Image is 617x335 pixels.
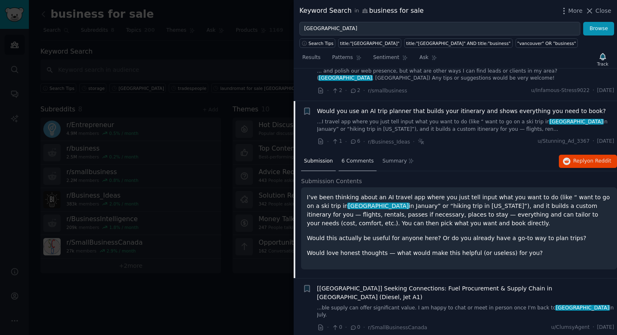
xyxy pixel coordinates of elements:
div: Track [597,61,608,67]
span: [GEOGRAPHIC_DATA] [347,203,410,209]
span: [GEOGRAPHIC_DATA] [549,119,603,125]
button: Replyon Reddit [559,155,617,168]
button: More [560,7,583,15]
div: title:"[GEOGRAPHIC_DATA]" AND title:"business" [406,40,511,46]
a: ... and polish our web presence, but what are other ways I can find leads or clients in my area? ... [317,68,615,82]
span: 6 [350,138,360,145]
span: 2 [332,87,342,94]
a: Patterns [329,51,364,68]
span: · [327,323,329,332]
span: Sentiment [373,54,399,61]
span: Patterns [332,54,353,61]
a: ...I travel app where you just tell input what you want to do (like “ want to go on a ski trip in... [317,118,615,133]
a: [[GEOGRAPHIC_DATA]] Seeking Connections: Fuel Procurement & Supply Chain in [GEOGRAPHIC_DATA] (Di... [317,284,615,302]
span: Reply [573,158,611,165]
button: Browse [583,22,614,36]
span: Ask [419,54,429,61]
span: u/Infamous-Stress9022 [531,87,590,94]
span: in [354,7,359,15]
button: Track [594,51,611,68]
span: Close [596,7,611,15]
p: Would this actually be useful for anyone here? Or do you already have a go-to way to plan trips? [307,234,611,243]
span: · [593,87,594,94]
a: Would you use an AI trip planner that builds your itinerary and shows everything you need to book? [317,107,606,116]
span: · [363,323,365,332]
span: u/ClumsyAgent [551,324,589,331]
div: title:"[GEOGRAPHIC_DATA]" [340,40,400,46]
span: [GEOGRAPHIC_DATA] [555,305,610,311]
span: 2 [350,87,360,94]
span: Submission Contents [301,177,362,186]
span: · [363,86,365,95]
span: 1 [332,138,342,145]
a: ...ble supply can offer significant value. I am happy to chat or meet in person once I'm back to[... [317,304,615,319]
span: 0 [350,324,360,331]
span: Search Tips [308,40,334,46]
span: · [345,137,347,146]
span: Submission [304,158,333,165]
span: r/smallbusiness [368,88,407,94]
span: [GEOGRAPHIC_DATA] [318,75,373,81]
a: title:"[GEOGRAPHIC_DATA]" [338,38,401,48]
span: [DATE] [597,324,614,331]
a: "vancouver" OR "business" [516,38,578,48]
div: Keyword Search business for sale [299,6,424,16]
a: Sentiment [370,51,411,68]
div: "vancouver" OR "business" [517,40,576,46]
a: title:"[GEOGRAPHIC_DATA]" AND title:"business" [404,38,512,48]
span: · [593,324,594,331]
p: I’ve been thinking about an AI travel app where you just tell input what you want to do (like “ w... [307,193,611,228]
span: · [327,137,329,146]
span: 0 [332,324,342,331]
a: Ask [417,51,440,68]
button: Search Tips [299,38,335,48]
span: · [363,137,365,146]
span: [DATE] [597,87,614,94]
span: · [345,86,347,95]
span: Summary [382,158,407,165]
span: r/Business_Ideas [368,139,410,145]
span: · [413,137,414,146]
span: · [345,323,347,332]
span: u/Stunning_Ad_3367 [538,138,590,145]
a: Results [299,51,323,68]
span: More [568,7,583,15]
span: 6 Comments [341,158,374,165]
span: r/SmallBusinessCanada [368,325,427,330]
span: · [593,138,594,145]
span: · [327,86,329,95]
button: Close [585,7,611,15]
p: Would love honest thoughts — what would make this helpful (or useless) for you? [307,249,611,257]
span: on Reddit [587,158,611,164]
input: Try a keyword related to your business [299,22,580,36]
span: [DATE] [597,138,614,145]
span: Results [302,54,320,61]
